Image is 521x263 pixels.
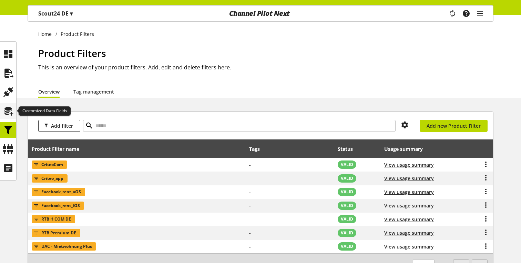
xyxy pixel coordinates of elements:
[384,229,434,236] button: View usage summary
[249,145,260,153] div: Tags
[38,30,55,38] a: Home
[41,202,80,210] span: Facebook_rent_iOS
[420,120,488,132] a: Add new Product Filter
[384,188,434,196] button: View usage summary
[70,10,73,17] span: ▾
[384,175,434,182] button: View usage summary
[249,189,251,195] span: -
[28,5,493,22] nav: main navigation
[249,216,251,223] span: -
[51,122,73,129] span: Add filter
[341,189,353,195] span: VALID
[341,243,353,250] span: VALID
[384,161,434,168] button: View usage summary
[41,174,63,183] span: Criteo_app
[341,216,353,222] span: VALID
[38,120,80,132] button: Add filter
[41,229,76,237] span: RTB Premium DE
[38,9,73,18] p: Scout24 DE
[249,243,251,250] span: -
[384,145,430,153] div: Usage summary
[341,203,353,209] span: VALID
[338,145,360,153] div: Status
[341,162,353,168] span: VALID
[249,175,251,182] span: -
[38,63,493,71] h2: This is an overview of your product filters. Add, edit and delete filters here.
[384,202,434,209] button: View usage summary
[249,202,251,209] span: -
[38,47,106,60] span: Product Filters
[19,106,71,116] div: Customized Data Fields
[384,216,434,223] button: View usage summary
[32,145,86,153] div: Product Filter name
[41,160,63,169] span: CriteoCom
[41,242,92,251] span: UAC - Mietwohnung Plus
[41,215,71,223] span: RTB H COM DE
[427,122,481,129] span: Add new Product Filter
[249,230,251,236] span: -
[41,188,81,196] span: Facebook_rent_aOS
[341,230,353,236] span: VALID
[249,162,251,168] span: -
[384,243,434,250] button: View usage summary
[73,88,114,95] a: Tag management
[341,175,353,182] span: VALID
[38,88,60,95] a: Overview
